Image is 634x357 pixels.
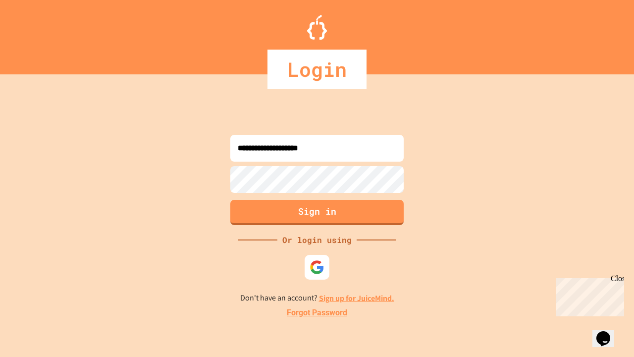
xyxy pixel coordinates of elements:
iframe: chat widget [592,317,624,347]
div: Login [267,50,367,89]
img: google-icon.svg [310,260,324,275]
button: Sign in [230,200,404,225]
iframe: chat widget [552,274,624,316]
div: Or login using [277,234,357,246]
p: Don't have an account? [240,292,394,304]
a: Sign up for JuiceMind. [319,293,394,303]
div: Chat with us now!Close [4,4,68,63]
a: Forgot Password [287,307,347,319]
img: Logo.svg [307,15,327,40]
